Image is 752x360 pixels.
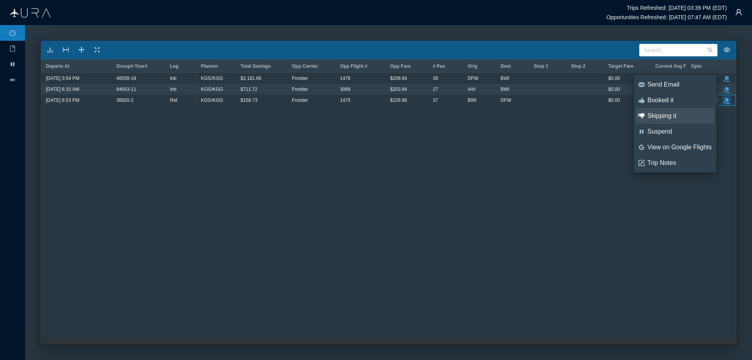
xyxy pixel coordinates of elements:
span: 46558-18 [116,73,136,83]
span: $0.00 [608,95,620,105]
span: $2,181.66 [240,73,261,83]
button: icon: user [731,4,747,20]
span: BWI [468,95,477,105]
span: BWI [501,84,510,94]
span: Group#-Tour# [116,63,147,69]
i: icon: fast-forward [9,77,16,83]
button: icon: column-width [60,44,72,56]
span: 27 [433,84,438,94]
span: KGG/KGG [201,73,223,83]
span: [DATE] 3:54 PM [46,73,80,83]
span: Dest [501,63,511,69]
div: Suspend [647,127,712,136]
span: Stop 2 [571,63,586,69]
span: $229.96 [390,95,407,105]
span: Orig [468,63,477,69]
span: 84453-11 [116,84,136,94]
span: BWI [501,73,510,83]
span: Frontier [292,73,308,83]
span: Opp Flight # [340,63,367,69]
span: KGG/KGG [201,95,223,105]
span: $208.94 [390,73,407,83]
div: View on Google Flights [647,143,712,152]
span: KGG/KGG [201,84,223,94]
span: Total Savings [240,63,271,69]
span: 1476 [340,73,351,83]
h6: Opportunities Refreshed: [DATE] 07:47 AM (EDT) [606,14,727,20]
span: Opp Fare [390,63,411,69]
i: icon: book [9,45,16,52]
span: Inb [170,84,177,94]
span: IAH [468,84,475,94]
button: icon: drag [75,44,88,56]
div: Skipping it [647,112,712,120]
span: $0.00 [608,84,620,94]
span: DFW [468,73,478,83]
img: Aura Logo [10,8,51,18]
span: Ret [170,95,177,105]
div: Send Email [647,80,712,89]
span: DFW [501,95,511,105]
span: [DATE] 8:53 PM [46,95,80,105]
span: 37 [433,95,438,105]
span: 38920-2 [116,95,134,105]
span: Leg [170,63,178,69]
span: Frontier [292,95,308,105]
span: Stop 1 [534,63,548,69]
i: icon: search [707,47,713,53]
span: Current Avg Fare [655,63,693,69]
span: [DATE] 6:15 AM [46,84,79,94]
span: Departs At [46,63,69,69]
button: icon: fullscreen [91,44,103,56]
span: $264.88 [655,73,672,83]
span: Frontier [292,84,308,94]
span: 39 [433,73,438,83]
button: icon: download [44,44,56,56]
button: 1 [691,73,700,83]
button: icon: eye [721,44,733,56]
span: Opts [691,63,701,69]
span: $711.72 [240,84,257,94]
span: $0.00 [608,73,620,83]
i: icon: google [638,144,645,150]
span: Target Fare [608,63,633,69]
span: Inb [170,73,177,83]
h6: Trips Refreshed: [DATE] 03:39 PM (EDT) [627,5,727,11]
span: 3068 [340,84,351,94]
span: $158.73 [240,95,257,105]
span: # Pax [433,63,445,69]
span: Opp Carrier [292,63,318,69]
span: $203.94 [390,84,407,94]
div: Booked it [647,96,712,105]
span: 1475 [340,95,351,105]
i: icon: dashboard [9,30,16,36]
span: 1 [694,73,697,83]
span: Planner [201,63,218,69]
div: Trip Notes [647,159,712,167]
